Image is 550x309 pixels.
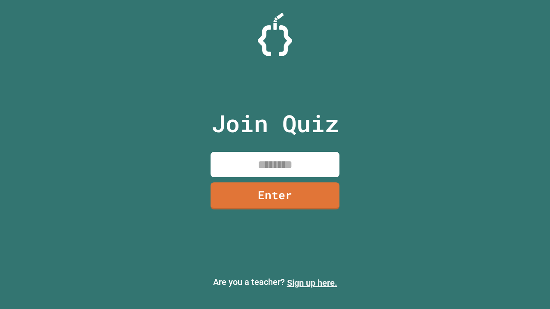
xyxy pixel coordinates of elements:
iframe: chat widget [514,275,541,300]
p: Join Quiz [211,106,339,141]
img: Logo.svg [258,13,292,56]
p: Are you a teacher? [7,276,543,289]
a: Enter [211,182,339,209]
iframe: chat widget [479,237,541,274]
a: Sign up here. [287,278,337,288]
